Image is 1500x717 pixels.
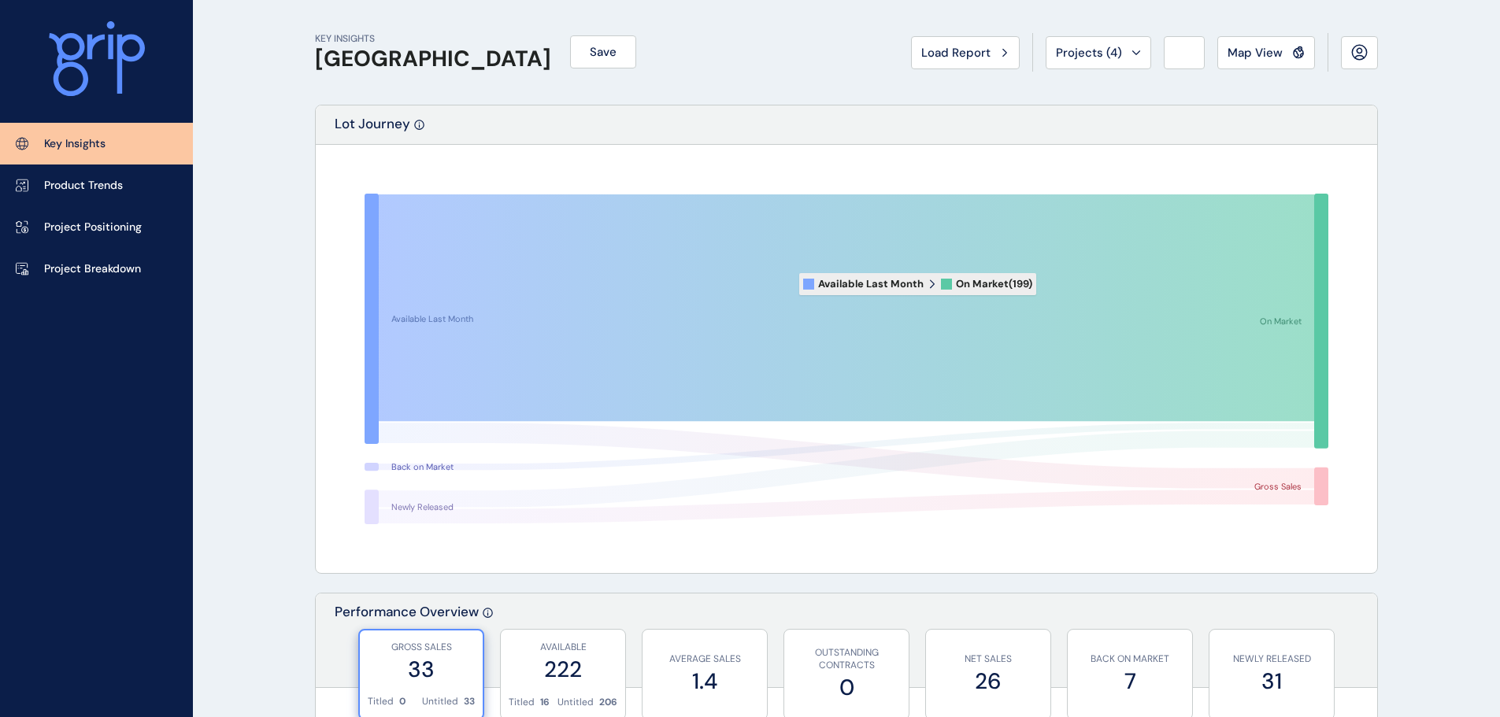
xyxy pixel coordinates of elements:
label: 31 [1217,666,1326,697]
label: 26 [934,666,1043,697]
p: Untitled [422,695,458,708]
p: Titled [509,696,535,709]
span: Save [590,44,617,60]
p: AVERAGE SALES [650,652,759,666]
p: GROSS SALES [368,641,475,654]
p: Key Insights [44,136,106,152]
p: 0 [399,695,406,708]
p: BACK ON MARKET [1076,652,1184,666]
p: Project Positioning [44,220,142,235]
span: Map View [1228,45,1283,61]
label: 7 [1076,666,1184,697]
p: Project Breakdown [44,261,141,277]
p: Product Trends [44,178,123,194]
p: 206 [599,696,617,709]
p: NEWLY RELEASED [1217,652,1326,666]
label: 222 [509,654,617,685]
label: 33 [368,654,475,685]
h1: [GEOGRAPHIC_DATA] [315,46,551,72]
p: Performance Overview [335,603,479,687]
label: 1.4 [650,666,759,697]
p: 16 [540,696,550,709]
p: NET SALES [934,652,1043,666]
p: KEY INSIGHTS [315,32,551,46]
p: Titled [368,695,394,708]
span: Projects ( 4 ) [1056,45,1122,61]
p: AVAILABLE [509,641,617,654]
button: Load Report [911,36,1020,69]
span: Load Report [921,45,991,61]
p: 33 [464,695,475,708]
p: OUTSTANDING CONTRACTS [792,646,901,673]
button: Save [570,35,636,68]
label: 0 [792,672,901,703]
p: Lot Journey [335,115,410,144]
button: Projects (4) [1046,36,1151,69]
p: Untitled [557,696,594,709]
button: Map View [1217,36,1315,69]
